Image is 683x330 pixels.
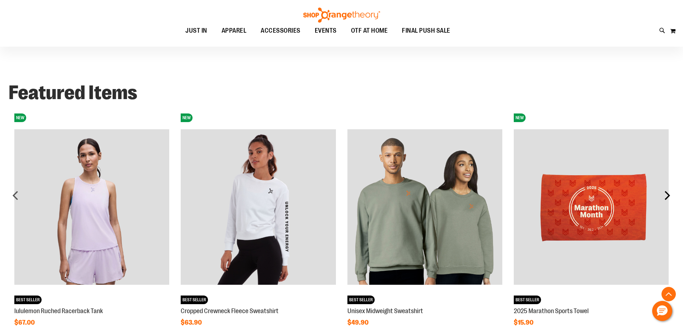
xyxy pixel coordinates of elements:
a: lululemon Ruched Racerback Tank [14,307,103,315]
a: ACCESSORIES [253,23,308,39]
a: Cropped Crewneck Fleece Sweatshirt [181,307,279,315]
a: OTF AT HOME [344,23,395,39]
span: FINAL PUSH SALE [402,23,450,39]
span: APPAREL [222,23,247,39]
a: 2025 Marathon Sports TowelNEWBEST SELLER [514,299,669,305]
a: FINAL PUSH SALE [395,23,457,39]
span: BEST SELLER [14,296,42,304]
span: $67.00 [14,319,36,326]
span: BEST SELLER [514,296,541,304]
div: prev [9,188,23,203]
img: 2025 Marathon Sports Towel [514,129,669,284]
img: lululemon Ruched Racerback Tank [14,129,169,284]
a: JUST IN [178,23,214,39]
span: $49.90 [347,319,370,326]
span: BEST SELLER [181,296,208,304]
span: NEW [14,113,26,122]
span: JUST IN [185,23,207,39]
span: ACCESSORIES [261,23,300,39]
img: Unisex Midweight Sweatshirt [347,129,502,284]
span: EVENTS [315,23,337,39]
a: EVENTS [308,23,344,39]
a: Unisex Midweight SweatshirtBEST SELLER [347,299,502,305]
span: $15.90 [514,319,535,326]
span: NEW [514,113,526,122]
div: next [660,188,674,203]
a: APPAREL [214,23,254,39]
button: Hello, have a question? Let’s chat. [652,301,672,321]
a: Cropped Crewneck Fleece SweatshirtNEWBEST SELLER [181,299,336,305]
a: 2025 Marathon Sports Towel [514,307,589,315]
span: OTF AT HOME [351,23,388,39]
img: Shop Orangetheory [302,8,381,23]
span: BEST SELLER [347,296,375,304]
a: lululemon Ruched Racerback TankNEWBEST SELLER [14,299,169,305]
span: $63.90 [181,319,203,326]
img: Cropped Crewneck Fleece Sweatshirt [181,129,336,284]
strong: Featured Items [9,82,137,104]
span: NEW [181,113,193,122]
button: Back To Top [661,287,676,301]
a: Unisex Midweight Sweatshirt [347,307,423,315]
